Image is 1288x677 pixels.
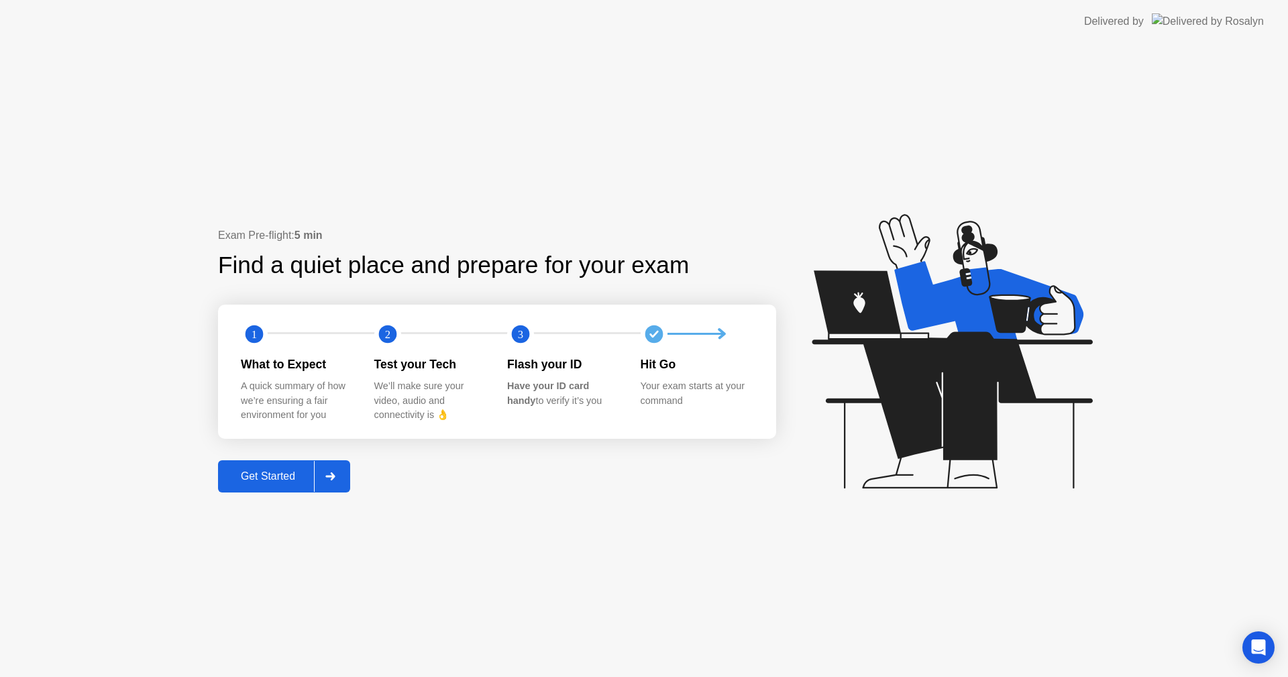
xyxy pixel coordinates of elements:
div: Your exam starts at your command [641,379,753,408]
b: Have your ID card handy [507,380,589,406]
text: 1 [252,327,257,340]
div: Open Intercom Messenger [1242,631,1275,664]
div: What to Expect [241,356,353,373]
text: 2 [384,327,390,340]
button: Get Started [218,460,350,492]
div: Test your Tech [374,356,486,373]
div: A quick summary of how we’re ensuring a fair environment for you [241,379,353,423]
div: Get Started [222,470,314,482]
div: Delivered by [1084,13,1144,30]
img: Delivered by Rosalyn [1152,13,1264,29]
b: 5 min [294,229,323,241]
div: Exam Pre-flight: [218,227,776,244]
div: Flash your ID [507,356,619,373]
div: Hit Go [641,356,753,373]
text: 3 [518,327,523,340]
div: to verify it’s you [507,379,619,408]
div: Find a quiet place and prepare for your exam [218,248,691,283]
div: We’ll make sure your video, audio and connectivity is 👌 [374,379,486,423]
